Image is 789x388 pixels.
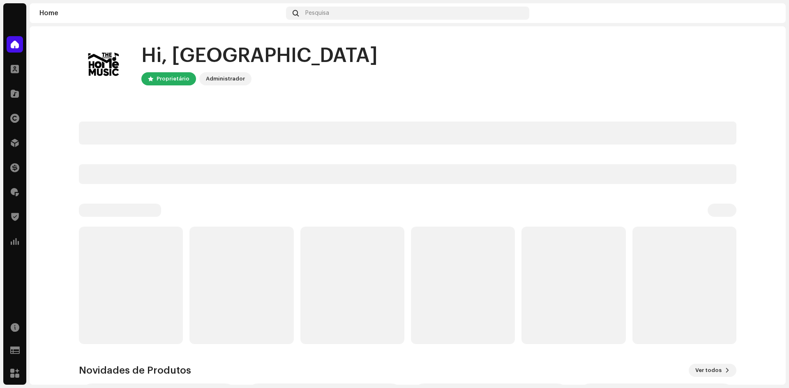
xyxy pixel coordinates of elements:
span: Pesquisa [305,10,329,16]
div: Hi, [GEOGRAPHIC_DATA] [141,43,378,69]
img: 25800e32-e94c-4f6b-8929-2acd5ee19673 [763,7,776,20]
h3: Novidades de Produtos [79,364,191,377]
img: 25800e32-e94c-4f6b-8929-2acd5ee19673 [79,39,128,89]
span: Ver todos [695,362,722,379]
div: Proprietário [157,74,189,84]
div: Administrador [206,74,245,84]
div: Home [39,10,283,16]
button: Ver todos [689,364,736,377]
